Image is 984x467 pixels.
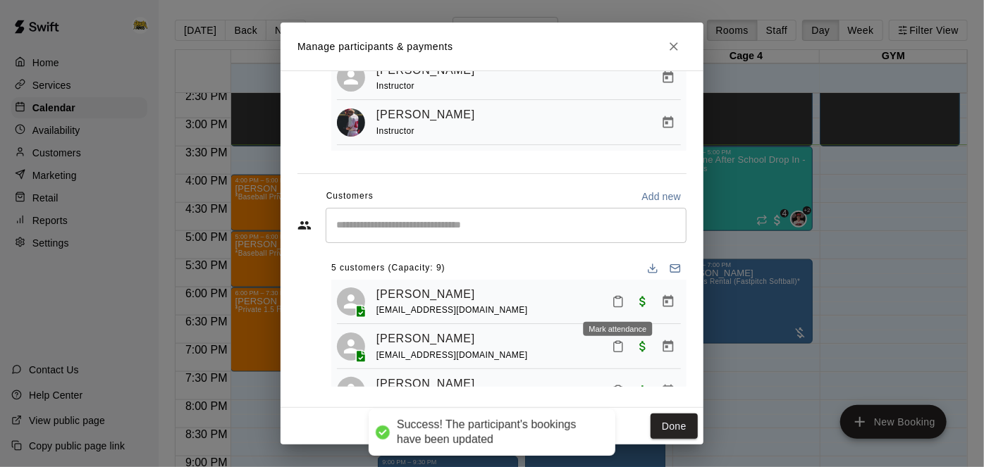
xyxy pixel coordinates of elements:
[376,106,475,124] a: [PERSON_NAME]
[376,305,528,315] span: [EMAIL_ADDRESS][DOMAIN_NAME]
[606,289,630,313] button: Mark attendance
[297,218,312,232] svg: Customers
[656,378,681,404] button: Manage bookings & payment
[297,39,453,54] p: Manage participants & payments
[636,185,687,208] button: Add new
[337,287,365,316] div: Cayden Roy
[641,189,681,204] p: Add new
[376,81,414,91] span: Instructor
[583,322,652,336] div: Mark attendance
[376,375,475,393] a: [PERSON_NAME]
[337,377,365,405] div: James Lindgren
[606,379,630,403] button: Mark attendance
[331,257,445,280] span: 5 customers (Capacity: 9)
[651,413,698,440] button: Done
[664,257,687,280] button: Email participants
[376,330,475,348] a: [PERSON_NAME]
[376,126,414,136] span: Instructor
[337,108,365,137] img: Tyson Kirton
[630,340,656,351] span: Paid with Card
[630,384,656,396] span: Paid with Card
[397,418,601,447] div: Success! The participant's bookings have been updated
[630,294,656,306] span: Paid with Credit
[661,34,687,59] button: Close
[337,63,365,92] div: Aiden Fujita
[326,208,687,243] div: Start typing to search customers...
[641,257,664,280] button: Download list
[326,185,374,208] span: Customers
[337,332,365,361] div: Ewan Schile
[656,334,681,359] button: Manage bookings & payment
[376,350,528,360] span: [EMAIL_ADDRESS][DOMAIN_NAME]
[606,335,630,359] button: Mark attendance
[656,65,681,90] button: Manage bookings & payment
[656,110,681,135] button: Manage bookings & payment
[656,289,681,314] button: Manage bookings & payment
[376,285,475,304] a: [PERSON_NAME]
